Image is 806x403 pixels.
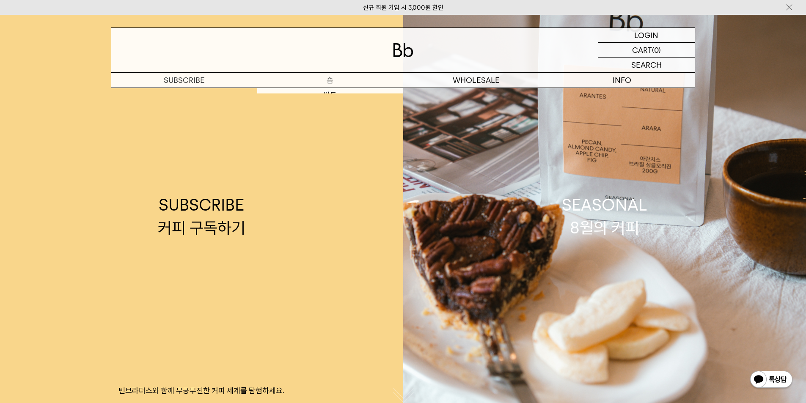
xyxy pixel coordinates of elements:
[562,194,647,239] div: SEASONAL 8월의 커피
[158,194,245,239] div: SUBSCRIBE 커피 구독하기
[652,43,661,57] p: (0)
[257,88,403,102] a: 원두
[111,73,257,88] a: SUBSCRIBE
[632,43,652,57] p: CART
[403,73,549,88] p: WHOLESALE
[749,370,793,390] img: 카카오톡 채널 1:1 채팅 버튼
[598,43,695,58] a: CART (0)
[634,28,658,42] p: LOGIN
[363,4,443,11] a: 신규 회원 가입 시 3,000원 할인
[631,58,662,72] p: SEARCH
[549,73,695,88] p: INFO
[393,43,413,57] img: 로고
[257,73,403,88] a: 숍
[598,28,695,43] a: LOGIN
